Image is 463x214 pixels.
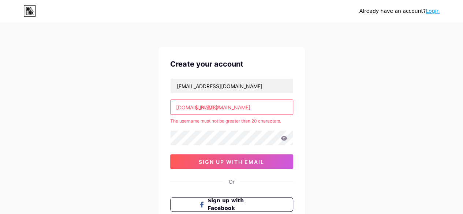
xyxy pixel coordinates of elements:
[176,104,219,111] div: [DOMAIN_NAME]/
[171,79,293,93] input: Email
[170,118,293,124] div: The username must not be greater than 20 characters.
[170,197,293,212] button: Sign up with Facebook
[229,178,235,185] div: Or
[170,154,293,169] button: sign up with email
[359,7,440,15] div: Already have an account?
[171,100,293,114] input: username
[199,159,264,165] span: sign up with email
[426,8,440,14] a: Login
[208,197,264,212] span: Sign up with Facebook
[170,59,293,70] div: Create your account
